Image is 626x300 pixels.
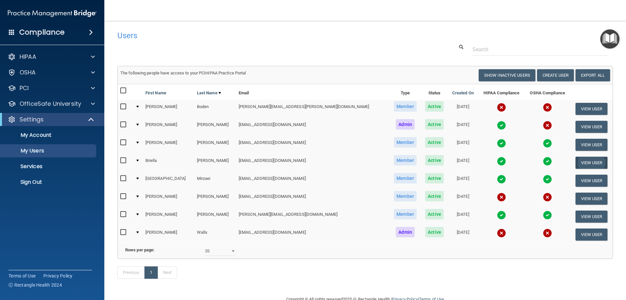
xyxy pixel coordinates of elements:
img: cross.ca9f0e7f.svg [543,103,552,112]
button: View User [575,193,608,205]
span: Member [394,137,417,148]
td: Briella [143,154,194,172]
img: tick.e7d51cea.svg [543,157,552,166]
h4: Compliance [19,28,65,37]
td: [EMAIL_ADDRESS][DOMAIN_NAME] [236,154,390,172]
span: Member [394,155,417,166]
span: Active [425,227,444,237]
td: [EMAIL_ADDRESS][DOMAIN_NAME] [236,226,390,243]
td: [DATE] [448,172,478,190]
button: Create User [537,69,574,81]
span: Active [425,119,444,130]
span: Ⓒ Rectangle Health 2024 [8,282,62,288]
img: tick.e7d51cea.svg [543,175,552,184]
td: [PERSON_NAME] [194,118,236,136]
button: View User [575,139,608,151]
img: cross.ca9f0e7f.svg [543,229,552,238]
a: Export All [575,69,610,81]
span: Active [425,155,444,166]
button: View User [575,157,608,169]
img: tick.e7d51cea.svg [497,121,506,130]
p: Services [4,163,93,170]
a: OfficeSafe University [8,100,95,108]
td: [PERSON_NAME] [194,154,236,172]
button: View User [575,211,608,223]
p: HIPAA [20,53,36,61]
td: [DATE] [448,118,478,136]
p: My Account [4,132,93,138]
img: cross.ca9f0e7f.svg [543,121,552,130]
td: [DATE] [448,208,478,226]
td: [PERSON_NAME] [143,208,194,226]
button: Show Inactive Users [479,69,535,81]
img: tick.e7d51cea.svg [497,175,506,184]
td: [PERSON_NAME] [143,100,194,118]
img: cross.ca9f0e7f.svg [543,193,552,202]
td: [DATE] [448,100,478,118]
span: Member [394,209,417,219]
b: Rows per page: [125,247,155,252]
th: Email [236,84,390,100]
button: View User [575,229,608,241]
span: Admin [396,119,415,130]
td: Mirzaei [194,172,236,190]
td: [PERSON_NAME] [143,226,194,243]
td: [DATE] [448,154,478,172]
p: Settings [20,116,44,123]
a: First Name [145,89,166,97]
iframe: Drift Widget Chat Controller [513,254,618,280]
td: [EMAIL_ADDRESS][DOMAIN_NAME] [236,190,390,208]
a: HIPAA [8,53,95,61]
a: Last Name [197,89,221,97]
td: [EMAIL_ADDRESS][DOMAIN_NAME] [236,172,390,190]
span: Member [394,173,417,183]
p: PCI [20,84,29,92]
a: Terms of Use [8,273,36,279]
th: OSHA Compliance [525,84,570,100]
td: Walls [194,226,236,243]
img: tick.e7d51cea.svg [497,211,506,220]
td: [PERSON_NAME] [194,136,236,154]
td: [PERSON_NAME] [143,190,194,208]
td: [PERSON_NAME][EMAIL_ADDRESS][DOMAIN_NAME] [236,208,390,226]
span: Active [425,101,444,112]
img: tick.e7d51cea.svg [543,211,552,220]
a: 1 [144,266,158,279]
td: [EMAIL_ADDRESS][DOMAIN_NAME] [236,118,390,136]
td: [GEOGRAPHIC_DATA] [143,172,194,190]
td: [EMAIL_ADDRESS][DOMAIN_NAME] [236,136,390,154]
td: [DATE] [448,226,478,243]
span: Member [394,191,417,201]
button: View User [575,103,608,115]
th: Status [421,84,448,100]
span: Admin [396,227,415,237]
img: tick.e7d51cea.svg [497,139,506,148]
td: [DATE] [448,190,478,208]
td: [PERSON_NAME][EMAIL_ADDRESS][PERSON_NAME][DOMAIN_NAME] [236,100,390,118]
button: View User [575,175,608,187]
input: Search [472,43,608,55]
a: OSHA [8,69,95,76]
a: Next [157,266,177,279]
th: Type [390,84,421,100]
th: HIPAA Compliance [478,84,525,100]
img: cross.ca9f0e7f.svg [497,193,506,202]
td: [DATE] [448,136,478,154]
p: My Users [4,148,93,154]
a: Created On [452,89,474,97]
span: Active [425,173,444,183]
p: OSHA [20,69,36,76]
img: tick.e7d51cea.svg [543,139,552,148]
p: OfficeSafe University [20,100,81,108]
p: Sign Out [4,179,93,185]
span: Active [425,209,444,219]
td: Boden [194,100,236,118]
img: cross.ca9f0e7f.svg [497,229,506,238]
span: Member [394,101,417,112]
h4: Users [117,31,402,40]
span: The following people have access to your PCIHIPAA Practice Portal [120,71,246,75]
td: [PERSON_NAME] [194,208,236,226]
img: PMB logo [8,7,97,20]
a: Privacy Policy [43,273,73,279]
button: View User [575,121,608,133]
